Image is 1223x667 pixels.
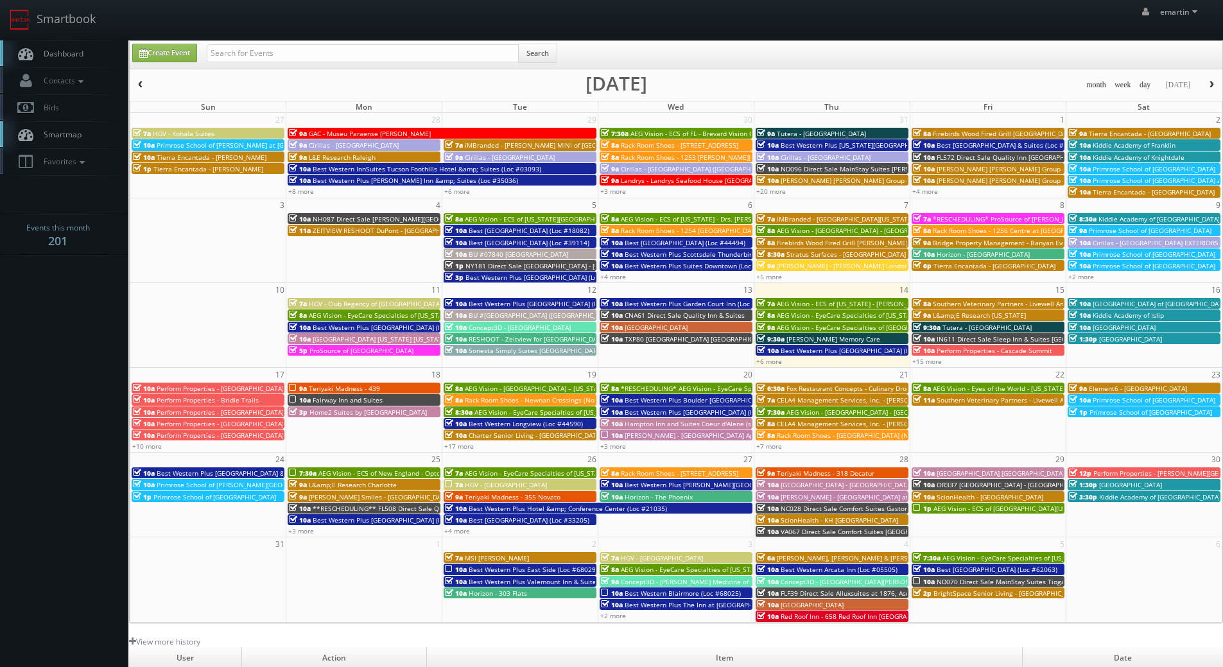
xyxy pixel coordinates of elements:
[757,431,775,440] span: 8a
[757,129,775,138] span: 9a
[289,129,307,138] span: 9a
[601,226,619,235] span: 8a
[913,250,935,259] span: 10a
[1089,226,1211,235] span: Primrose School of [GEOGRAPHIC_DATA]
[132,442,162,451] a: +10 more
[313,334,447,343] span: [GEOGRAPHIC_DATA] [US_STATE] [US_STATE]
[937,176,1193,185] span: [PERSON_NAME] [PERSON_NAME] Group - [GEOGRAPHIC_DATA] - [STREET_ADDRESS]
[445,261,464,270] span: 1p
[777,469,874,478] span: Teriyaki Madness - 318 Decatur
[937,334,1115,343] span: IN611 Direct Sale Sleep Inn & Suites [GEOGRAPHIC_DATA]
[601,323,623,332] span: 10a
[445,492,463,501] span: 9a
[601,384,619,393] span: 8a
[445,153,463,162] span: 9a
[913,492,935,501] span: 10a
[913,261,932,270] span: 6p
[625,419,791,428] span: Hampton Inn and Suites Coeur d'Alene (second shoot)
[757,238,775,247] span: 8a
[153,492,276,501] span: Primrose School of [GEOGRAPHIC_DATA]
[942,323,1032,332] span: Tutera - [GEOGRAPHIC_DATA]
[601,469,619,478] span: 8a
[600,442,626,451] a: +3 more
[157,431,284,440] span: Perform Properties - [GEOGRAPHIC_DATA]
[1069,187,1091,196] span: 10a
[621,176,805,185] span: Landrys - Landrys Seafood House [GEOGRAPHIC_DATA] GALV
[444,442,474,451] a: +17 more
[625,261,779,270] span: Best Western Plus Suites Downtown (Loc #61037)
[913,238,931,247] span: 9a
[781,153,871,162] span: Cirillas - [GEOGRAPHIC_DATA]
[465,261,655,270] span: NY181 Direct Sale [GEOGRAPHIC_DATA] - [GEOGRAPHIC_DATA]
[756,442,782,451] a: +7 more
[133,141,155,150] span: 10a
[289,384,307,393] span: 9a
[1068,272,1094,281] a: +2 more
[313,176,518,185] span: Best Western Plus [PERSON_NAME] Inn &amp; Suites (Loc #35036)
[465,141,645,150] span: iMBranded - [PERSON_NAME] MINI of [GEOGRAPHIC_DATA]
[1069,395,1091,404] span: 10a
[207,44,519,62] input: Search for Events
[1093,164,1215,173] span: Primrose School of [GEOGRAPHIC_DATA]
[1093,187,1215,196] span: Tierra Encantada - [GEOGRAPHIC_DATA]
[777,261,931,270] span: [PERSON_NAME] - [PERSON_NAME] London Avalon
[445,323,467,332] span: 10a
[600,187,626,196] a: +3 more
[937,346,1052,355] span: Perform Properties - Cascade Summit
[781,480,912,489] span: [GEOGRAPHIC_DATA] - [GEOGRAPHIC_DATA]
[621,164,779,173] span: Cirillas - [GEOGRAPHIC_DATA] ([GEOGRAPHIC_DATA])
[625,323,688,332] span: [GEOGRAPHIC_DATA]
[313,164,541,173] span: Best Western InnSuites Tucson Foothills Hotel &amp; Suites (Loc #03093)
[289,346,308,355] span: 5p
[309,153,376,162] span: L&E Research Raleigh
[1069,153,1091,162] span: 10a
[445,346,467,355] span: 10a
[445,408,473,417] span: 8:30a
[625,250,819,259] span: Best Western Plus Scottsdale Thunderbird Suites (Loc #03156)
[913,384,931,393] span: 8a
[469,311,616,320] span: BU #[GEOGRAPHIC_DATA] ([GEOGRAPHIC_DATA])
[757,395,775,404] span: 7a
[601,250,623,259] span: 10a
[1069,384,1087,393] span: 9a
[1069,480,1097,489] span: 1:30p
[1089,129,1211,138] span: Tierra Encantada - [GEOGRAPHIC_DATA]
[1069,214,1097,223] span: 8:30a
[133,164,152,173] span: 1p
[601,129,629,138] span: 7:30a
[1082,77,1111,93] button: month
[289,153,307,162] span: 9a
[309,480,397,489] span: L&amp;E Research Charlotte
[913,323,941,332] span: 9:30a
[157,153,266,162] span: Tierra Encantada - [PERSON_NAME]
[288,187,314,196] a: +8 more
[757,261,775,270] span: 9a
[933,261,1055,270] span: Tierra Encantada - [GEOGRAPHIC_DATA]
[621,226,761,235] span: Rack Room Shoes - 1254 [GEOGRAPHIC_DATA]
[912,357,942,366] a: +15 more
[913,480,935,489] span: 10a
[289,334,311,343] span: 10a
[757,334,785,343] span: 9:30a
[757,176,779,185] span: 10a
[625,492,693,501] span: Horizon - The Phoenix
[777,129,866,138] span: Tutera - [GEOGRAPHIC_DATA]
[913,141,935,150] span: 10a
[786,250,945,259] span: Stratus Surfaces - [GEOGRAPHIC_DATA] Slab Gallery
[1069,299,1091,308] span: 10a
[757,214,775,223] span: 7a
[757,250,785,259] span: 8:30a
[133,480,155,489] span: 10a
[601,334,623,343] span: 10a
[781,346,944,355] span: Best Western Plus [GEOGRAPHIC_DATA] (Loc #05665)
[309,299,442,308] span: HGV - Club Regency of [GEOGRAPHIC_DATA]
[601,492,623,501] span: 10a
[1069,238,1091,247] span: 10a
[289,492,307,501] span: 9a
[313,395,383,404] span: Fairway Inn and Suites
[465,480,547,489] span: HGV - [GEOGRAPHIC_DATA]
[445,238,467,247] span: 10a
[445,480,463,489] span: 7a
[777,323,1029,332] span: AEG Vision - EyeCare Specialties of [GEOGRAPHIC_DATA] - Medfield Eye Associates
[309,384,380,393] span: Teriyaki Madness - 439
